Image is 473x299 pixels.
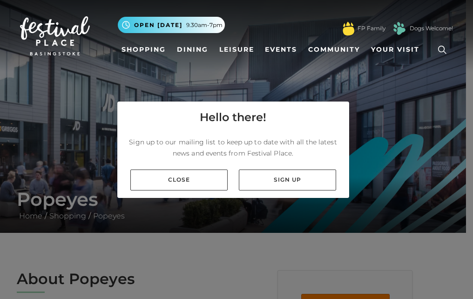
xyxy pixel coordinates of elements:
a: Leisure [216,41,258,58]
a: Community [304,41,364,58]
a: FP Family [358,24,385,33]
p: Sign up to our mailing list to keep up to date with all the latest news and events from Festival ... [125,136,342,159]
a: Dogs Welcome! [410,24,453,33]
span: Open [DATE] [134,21,182,29]
img: Festival Place Logo [20,16,90,55]
button: Open [DATE] 9.30am-7pm [118,17,225,33]
span: 9.30am-7pm [186,21,223,29]
a: Events [261,41,301,58]
a: Shopping [118,41,169,58]
a: Your Visit [367,41,428,58]
a: Sign up [239,170,336,190]
a: Dining [173,41,212,58]
a: Close [130,170,228,190]
span: Your Visit [371,45,419,54]
h4: Hello there! [200,109,266,126]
